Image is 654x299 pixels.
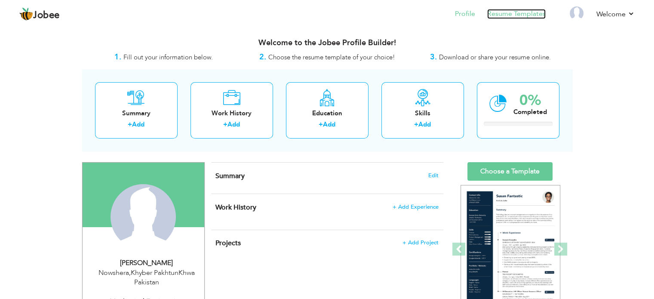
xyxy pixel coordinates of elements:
span: Work History [215,203,256,212]
label: + [414,120,418,129]
label: + [128,120,132,129]
span: Choose the resume template of your choice! [268,53,395,62]
div: [PERSON_NAME] [89,258,204,268]
img: jobee.io [19,7,33,21]
img: Muhammad BinYamin [111,184,176,250]
a: Resume Templates [487,9,546,19]
span: Jobee [33,11,60,20]
h3: Welcome to the Jobee Profile Builder! [82,39,572,47]
a: Add [323,120,335,129]
h4: This helps to show the companies you have worked for. [215,203,438,212]
strong: 2. [259,52,266,62]
div: Nowshera Khyber PakhtunKhwa Pakistan [89,268,204,288]
div: Summary [102,109,171,118]
img: Profile Img [570,6,583,20]
span: + Add Experience [393,204,439,210]
a: Add [227,120,240,129]
span: + Add Project [402,240,439,246]
div: Education [293,109,362,118]
label: + [319,120,323,129]
div: 0% [513,93,547,108]
span: Fill out your information below. [123,53,213,62]
a: Add [132,120,144,129]
strong: 1. [114,52,121,62]
span: Summary [215,171,245,181]
a: Profile [455,9,475,19]
label: + [223,120,227,129]
span: Download or share your resume online. [439,53,551,62]
div: Work History [197,109,266,118]
a: Add [418,120,431,129]
h4: This helps to highlight the project, tools and skills you have worked on. [215,239,438,247]
a: Jobee [19,7,60,21]
span: Edit [428,173,439,179]
a: Welcome [596,9,635,19]
span: Projects [215,238,241,248]
span: , [129,268,131,277]
div: Skills [388,109,457,118]
a: Choose a Template [467,162,553,181]
h4: Adding a summary is a quick and easy way to highlight your experience and interests. [215,172,438,180]
div: Completed [513,108,547,117]
strong: 3. [430,52,437,62]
